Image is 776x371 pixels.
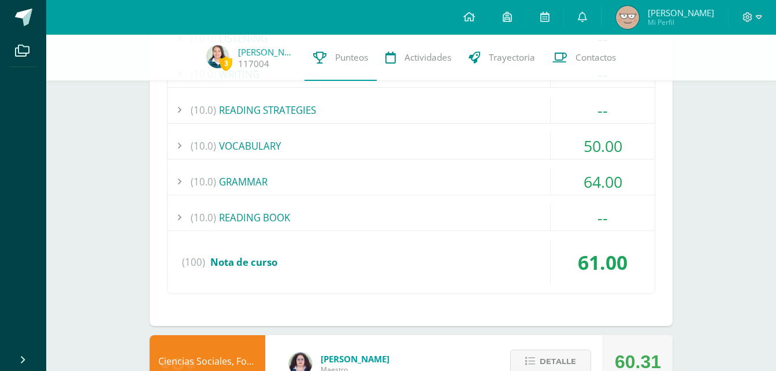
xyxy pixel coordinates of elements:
div: -- [551,97,655,123]
span: Trayectoria [489,51,535,64]
a: Contactos [544,35,625,81]
span: (10.0) [191,133,216,159]
a: [PERSON_NAME] [238,46,296,58]
span: [PERSON_NAME] [648,7,714,18]
div: 61.00 [551,240,655,284]
span: Mi Perfil [648,17,714,27]
a: Actividades [377,35,460,81]
img: 329c4521d3eb819048c062a761c85bb8.png [206,45,229,68]
div: GRAMMAR [168,169,655,195]
span: (10.0) [191,97,216,123]
span: (100) [182,240,205,284]
span: (10.0) [191,205,216,231]
span: Nota de curso [210,255,277,269]
span: Actividades [404,51,451,64]
a: Trayectoria [460,35,544,81]
div: VOCABULARY [168,133,655,159]
a: 117004 [238,58,269,70]
div: 50.00 [551,133,655,159]
span: Contactos [575,51,616,64]
div: READING BOOK [168,205,655,231]
span: (10.0) [191,169,216,195]
div: READING STRATEGIES [168,97,655,123]
div: 64.00 [551,169,655,195]
a: Punteos [305,35,377,81]
span: [PERSON_NAME] [321,353,389,365]
span: Punteos [335,51,368,64]
img: 66e65aae75ac9ec1477066b33491d903.png [616,6,639,29]
span: 3 [220,56,232,71]
div: -- [551,205,655,231]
